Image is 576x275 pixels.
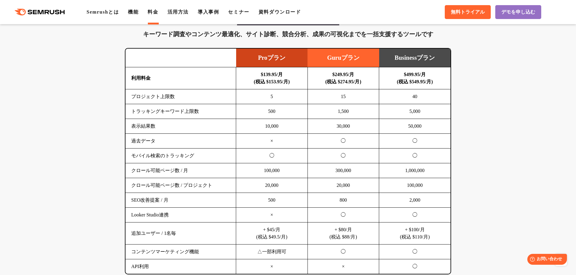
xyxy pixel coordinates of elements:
a: Semrushとは [86,9,119,14]
td: △一部利用可 [236,245,308,259]
td: 表示結果数 [125,119,236,134]
td: クロール可能ページ数 / プロジェクト [125,178,236,193]
td: 5 [236,89,308,104]
a: 機能 [128,9,138,14]
td: API利用 [125,259,236,274]
td: 30,000 [308,119,379,134]
td: ◯ [308,134,379,149]
td: 10,000 [236,119,308,134]
td: ◯ [379,149,451,163]
a: 資料ダウンロード [259,9,301,14]
a: 導入事例 [198,9,219,14]
td: × [236,259,308,274]
td: プロジェクト上限数 [125,89,236,104]
td: 15 [308,89,379,104]
td: 300,000 [308,163,379,178]
td: SEO改善提案 / 月 [125,193,236,208]
b: $249.95/月 (税込 $274.95/月) [325,72,361,84]
td: × [236,208,308,222]
td: 5,000 [379,104,451,119]
span: 無料トライアル [451,9,485,15]
td: 40 [379,89,451,104]
td: 追加ユーザー / 1名毎 [125,222,236,245]
td: ◯ [379,259,451,274]
a: 無料トライアル [445,5,491,19]
td: + $45/月 (税込 $49.5/月) [236,222,308,245]
td: 500 [236,193,308,208]
td: 2,000 [379,193,451,208]
td: ◯ [379,208,451,222]
td: ◯ [379,134,451,149]
td: 20,000 [236,178,308,193]
td: コンテンツマーケティング機能 [125,245,236,259]
td: 1,000,000 [379,163,451,178]
a: 料金 [148,9,158,14]
td: 50,000 [379,119,451,134]
td: Looker Studio連携 [125,208,236,222]
td: × [308,259,379,274]
b: $139.95/月 (税込 $153.95/月) [254,72,290,84]
td: 500 [236,104,308,119]
a: デモを申し込む [495,5,541,19]
td: + $100/月 (税込 $110/月) [379,222,451,245]
td: Guruプラン [308,49,379,67]
td: ◯ [236,149,308,163]
b: 利用料金 [131,75,151,81]
td: ◯ [308,245,379,259]
td: ◯ [308,149,379,163]
td: 過去データ [125,134,236,149]
td: ◯ [308,208,379,222]
iframe: Help widget launcher [522,251,569,268]
td: 1,500 [308,104,379,119]
td: 100,000 [379,178,451,193]
td: × [236,134,308,149]
a: セミナー [228,9,249,14]
td: 20,000 [308,178,379,193]
b: $499.95/月 (税込 $549.95/月) [397,72,433,84]
td: Businessプラン [379,49,451,67]
td: ◯ [379,245,451,259]
td: トラッキングキーワード上限数 [125,104,236,119]
td: クロール可能ページ数 / 月 [125,163,236,178]
td: + $80/月 (税込 $88/月) [308,222,379,245]
td: モバイル検索のトラッキング [125,149,236,163]
td: 100,000 [236,163,308,178]
div: キーワード調査やコンテンツ最適化、サイト診断、競合分析、成果の可視化までを一括支援するツールです [125,29,451,39]
td: Proプラン [236,49,308,67]
span: デモを申し込む [501,9,535,15]
a: 活用方法 [168,9,189,14]
td: 800 [308,193,379,208]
